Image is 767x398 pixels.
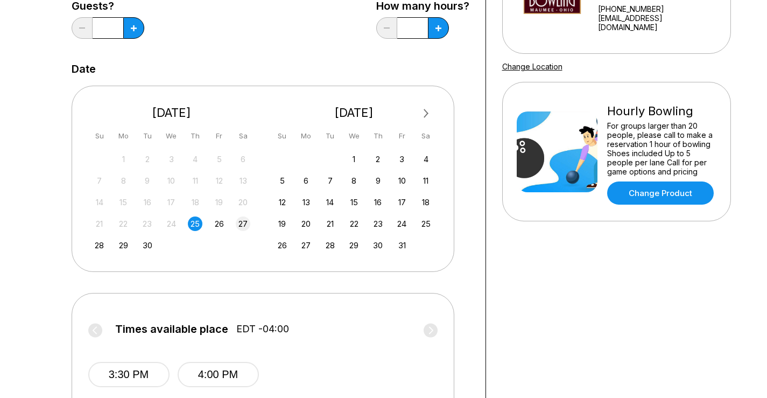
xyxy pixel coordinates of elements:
[140,173,154,188] div: Not available Tuesday, September 9th, 2025
[275,238,290,253] div: Choose Sunday, October 26th, 2025
[371,152,385,166] div: Choose Thursday, October 2nd, 2025
[236,173,250,188] div: Not available Saturday, September 13th, 2025
[323,238,337,253] div: Choose Tuesday, October 28th, 2025
[299,173,313,188] div: Choose Monday, October 6th, 2025
[92,173,107,188] div: Not available Sunday, September 7th, 2025
[275,129,290,143] div: Su
[299,217,313,231] div: Choose Monday, October 20th, 2025
[116,195,131,210] div: Not available Monday, September 15th, 2025
[140,152,154,166] div: Not available Tuesday, September 2nd, 2025
[92,129,107,143] div: Su
[140,129,154,143] div: Tu
[88,362,170,387] button: 3:30 PM
[116,238,131,253] div: Choose Monday, September 29th, 2025
[419,129,433,143] div: Sa
[347,173,361,188] div: Choose Wednesday, October 8th, 2025
[371,173,385,188] div: Choose Thursday, October 9th, 2025
[275,195,290,210] div: Choose Sunday, October 12th, 2025
[371,129,385,143] div: Th
[212,173,227,188] div: Not available Friday, September 12th, 2025
[299,129,313,143] div: Mo
[178,362,259,387] button: 4:00 PM
[275,173,290,188] div: Choose Sunday, October 5th, 2025
[212,217,227,231] div: Choose Friday, September 26th, 2025
[92,217,107,231] div: Not available Sunday, September 21st, 2025
[92,238,107,253] div: Choose Sunday, September 28th, 2025
[236,323,289,335] span: EDT -04:00
[236,195,250,210] div: Not available Saturday, September 20th, 2025
[164,217,179,231] div: Not available Wednesday, September 24th, 2025
[212,195,227,210] div: Not available Friday, September 19th, 2025
[395,195,409,210] div: Choose Friday, October 17th, 2025
[188,217,202,231] div: Choose Thursday, September 25th, 2025
[116,152,131,166] div: Not available Monday, September 1st, 2025
[371,217,385,231] div: Choose Thursday, October 23rd, 2025
[188,195,202,210] div: Not available Thursday, September 18th, 2025
[517,111,597,192] img: Hourly Bowling
[395,129,409,143] div: Fr
[140,238,154,253] div: Choose Tuesday, September 30th, 2025
[140,217,154,231] div: Not available Tuesday, September 23rd, 2025
[598,4,716,13] div: [PHONE_NUMBER]
[212,129,227,143] div: Fr
[395,217,409,231] div: Choose Friday, October 24th, 2025
[164,129,179,143] div: We
[502,62,562,71] a: Change Location
[188,129,202,143] div: Th
[347,195,361,210] div: Choose Wednesday, October 15th, 2025
[164,173,179,188] div: Not available Wednesday, September 10th, 2025
[323,195,337,210] div: Choose Tuesday, October 14th, 2025
[115,323,228,335] span: Times available place
[323,129,337,143] div: Tu
[188,152,202,166] div: Not available Thursday, September 4th, 2025
[347,152,361,166] div: Choose Wednesday, October 1st, 2025
[91,151,252,253] div: month 2025-09
[347,238,361,253] div: Choose Wednesday, October 29th, 2025
[607,121,716,176] div: For groups larger than 20 people, please call to make a reservation 1 hour of bowling Shoes inclu...
[419,217,433,231] div: Choose Saturday, October 25th, 2025
[347,217,361,231] div: Choose Wednesday, October 22nd, 2025
[395,238,409,253] div: Choose Friday, October 31st, 2025
[92,195,107,210] div: Not available Sunday, September 14th, 2025
[607,181,714,205] a: Change Product
[371,195,385,210] div: Choose Thursday, October 16th, 2025
[116,173,131,188] div: Not available Monday, September 8th, 2025
[395,173,409,188] div: Choose Friday, October 10th, 2025
[395,152,409,166] div: Choose Friday, October 3rd, 2025
[164,195,179,210] div: Not available Wednesday, September 17th, 2025
[116,129,131,143] div: Mo
[212,152,227,166] div: Not available Friday, September 5th, 2025
[271,106,438,120] div: [DATE]
[116,217,131,231] div: Not available Monday, September 22nd, 2025
[72,63,96,75] label: Date
[371,238,385,253] div: Choose Thursday, October 30th, 2025
[275,217,290,231] div: Choose Sunday, October 19th, 2025
[607,104,716,118] div: Hourly Bowling
[299,195,313,210] div: Choose Monday, October 13th, 2025
[273,151,435,253] div: month 2025-10
[299,238,313,253] div: Choose Monday, October 27th, 2025
[164,152,179,166] div: Not available Wednesday, September 3rd, 2025
[418,105,435,122] button: Next Month
[323,217,337,231] div: Choose Tuesday, October 21st, 2025
[323,173,337,188] div: Choose Tuesday, October 7th, 2025
[236,217,250,231] div: Choose Saturday, September 27th, 2025
[419,195,433,210] div: Choose Saturday, October 18th, 2025
[347,129,361,143] div: We
[140,195,154,210] div: Not available Tuesday, September 16th, 2025
[419,173,433,188] div: Choose Saturday, October 11th, 2025
[598,13,716,32] a: [EMAIL_ADDRESS][DOMAIN_NAME]
[188,173,202,188] div: Not available Thursday, September 11th, 2025
[236,129,250,143] div: Sa
[88,106,255,120] div: [DATE]
[236,152,250,166] div: Not available Saturday, September 6th, 2025
[419,152,433,166] div: Choose Saturday, October 4th, 2025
